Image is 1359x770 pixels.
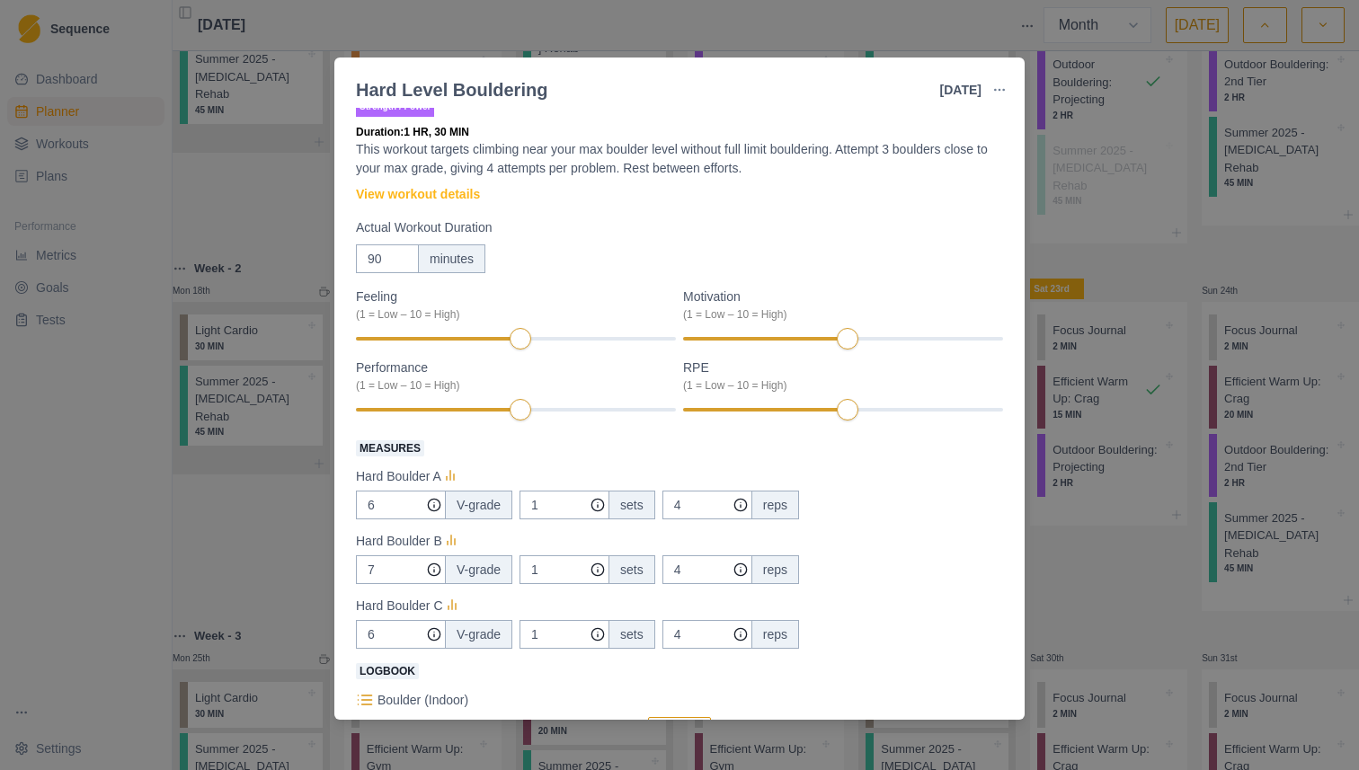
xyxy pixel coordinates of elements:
[418,244,485,273] div: minutes
[356,532,442,551] p: Hard Boulder B
[356,597,443,615] p: Hard Boulder C
[608,620,655,649] div: sets
[356,440,424,456] span: Measures
[356,377,665,394] div: (1 = Low – 10 = High)
[356,140,1003,178] p: This workout targets climbing near your max boulder level without full limit bouldering. Attempt ...
[445,491,512,519] div: V-grade
[445,555,512,584] div: V-grade
[377,691,468,710] p: Boulder (Indoor)
[356,663,419,679] span: Logbook
[356,76,547,103] div: Hard Level Bouldering
[356,467,441,486] p: Hard Boulder A
[445,620,512,649] div: V-grade
[648,717,710,739] button: Add entry
[356,306,665,323] div: (1 = Low – 10 = High)
[356,218,992,237] label: Actual Workout Duration
[683,288,992,323] label: Motivation
[608,555,655,584] div: sets
[608,491,655,519] div: sets
[356,185,480,204] a: View workout details
[683,358,992,394] label: RPE
[356,358,665,394] label: Performance
[940,81,981,100] p: [DATE]
[683,377,992,394] div: (1 = Low – 10 = High)
[751,620,799,649] div: reps
[356,288,665,323] label: Feeling
[356,124,1003,140] p: Duration: 1 HR, 30 MIN
[751,491,799,519] div: reps
[683,306,992,323] div: (1 = Low – 10 = High)
[751,555,799,584] div: reps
